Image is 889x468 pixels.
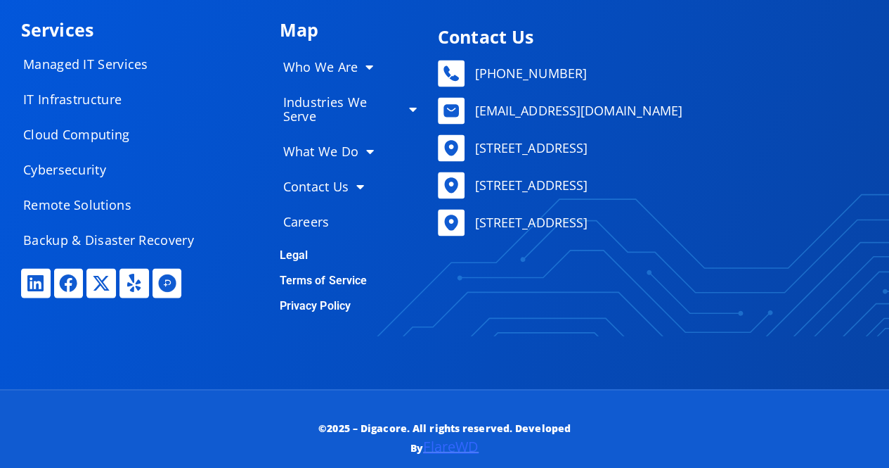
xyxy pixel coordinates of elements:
span: [PHONE_NUMBER] [471,63,586,84]
a: Who We Are [268,53,431,81]
a: Backup & Disaster Recovery [9,226,220,254]
h4: Services [21,21,266,39]
a: Industries We Serve [268,88,431,130]
a: Remote Solutions [9,191,220,219]
span: [STREET_ADDRESS] [471,212,588,233]
h4: Map [280,21,431,39]
a: [STREET_ADDRESS] [438,172,861,198]
a: Cybersecurity [9,156,220,184]
span: [STREET_ADDRESS] [471,175,588,196]
a: FlareWD [423,436,479,455]
a: [STREET_ADDRESS] [438,209,861,236]
a: Privacy Policy [280,299,351,312]
a: Cloud Computing [9,120,220,148]
a: [STREET_ADDRESS] [438,134,861,161]
a: [PHONE_NUMBER] [438,60,861,87]
a: Terms of Service [280,274,368,287]
nav: Menu [9,50,220,254]
nav: Menu [268,53,431,236]
a: IT Infrastructure [9,85,220,113]
p: ©2025 – Digacore. All rights reserved. Developed By [313,418,576,459]
h4: Contact Us [438,28,861,46]
a: Managed IT Services [9,50,220,78]
span: [EMAIL_ADDRESS][DOMAIN_NAME] [471,100,682,121]
a: Legal [280,248,309,262]
a: [EMAIL_ADDRESS][DOMAIN_NAME] [438,97,861,124]
a: What We Do [268,137,431,165]
span: [STREET_ADDRESS] [471,137,588,158]
a: Careers [268,208,431,236]
a: Contact Us [268,172,431,201]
